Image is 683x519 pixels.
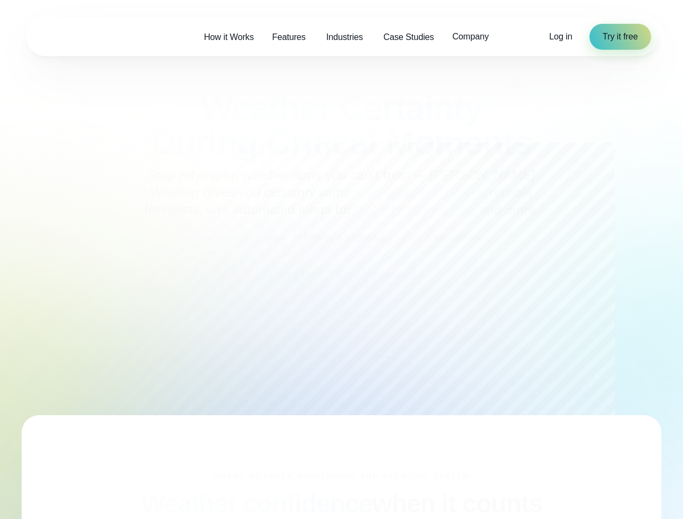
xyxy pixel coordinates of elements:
span: Company [452,30,488,43]
span: Log in [549,32,573,41]
span: Industries [326,31,363,44]
span: Case Studies [383,31,434,44]
a: Log in [549,30,573,43]
a: Try it free [589,24,651,50]
a: Case Studies [374,26,443,48]
a: How it Works [195,26,263,48]
span: How it Works [204,31,254,44]
span: Try it free [602,30,638,43]
span: Features [272,31,306,44]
